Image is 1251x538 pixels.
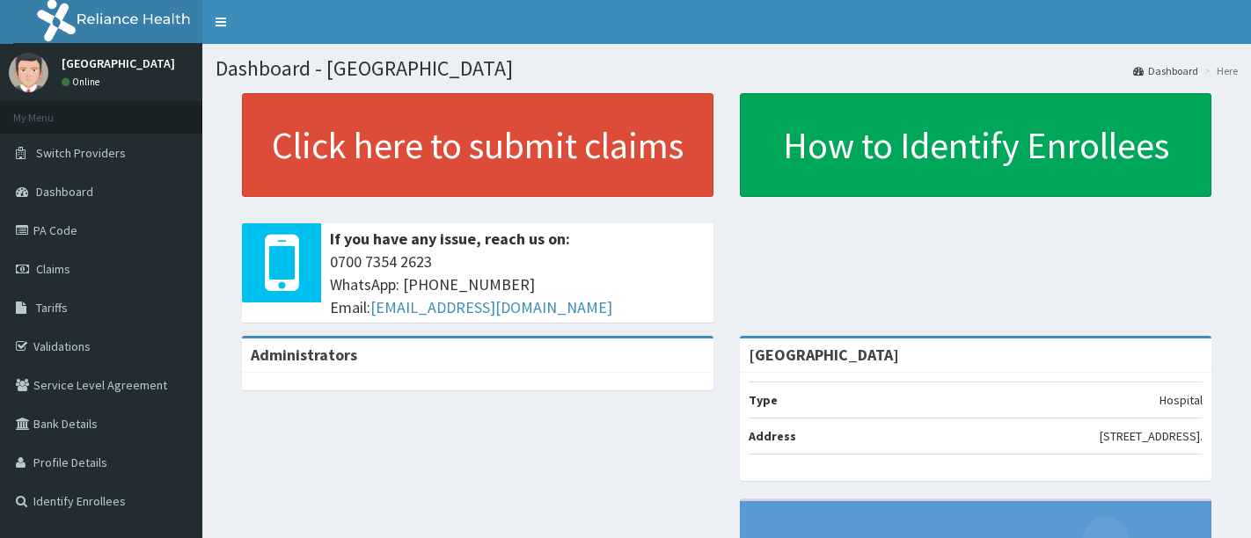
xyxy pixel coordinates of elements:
p: [GEOGRAPHIC_DATA] [62,57,175,69]
a: Dashboard [1133,63,1198,78]
span: Claims [36,261,70,277]
a: Click here to submit claims [242,93,713,197]
a: Online [62,76,104,88]
h1: Dashboard - [GEOGRAPHIC_DATA] [216,57,1238,80]
img: User Image [9,53,48,92]
b: Type [749,392,778,408]
span: Dashboard [36,184,93,200]
strong: [GEOGRAPHIC_DATA] [749,345,899,365]
p: Hospital [1160,391,1203,409]
li: Here [1200,63,1238,78]
p: [STREET_ADDRESS]. [1100,427,1203,445]
span: Switch Providers [36,145,126,161]
span: Tariffs [36,300,68,316]
b: If you have any issue, reach us on: [330,229,570,249]
b: Address [749,428,796,444]
b: Administrators [251,345,357,365]
a: [EMAIL_ADDRESS][DOMAIN_NAME] [370,297,612,317]
a: How to Identify Enrollees [740,93,1211,197]
span: 0700 7354 2623 WhatsApp: [PHONE_NUMBER] Email: [330,251,705,318]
